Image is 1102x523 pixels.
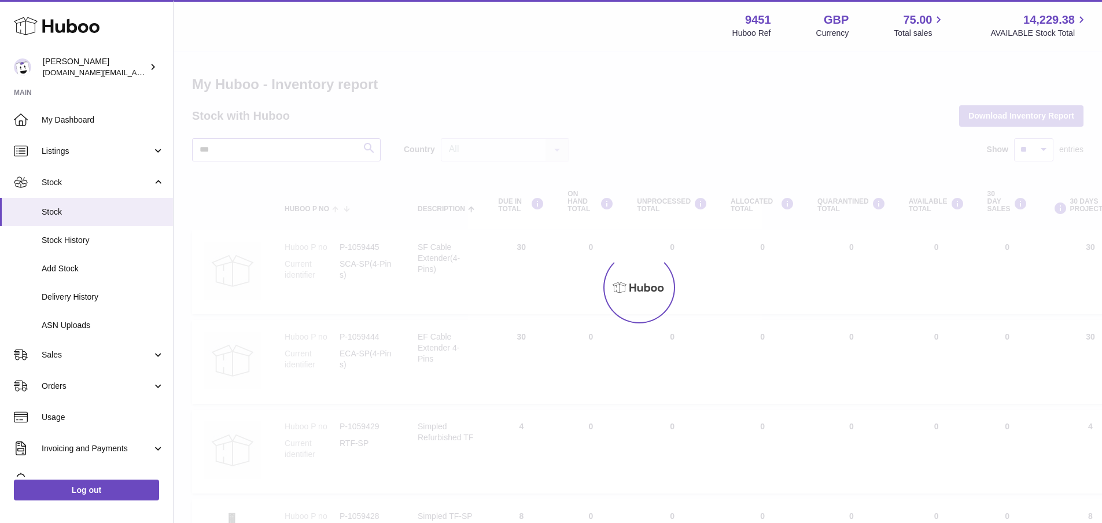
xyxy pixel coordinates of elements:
span: Usage [42,412,164,423]
span: 14,229.38 [1023,12,1075,28]
div: [PERSON_NAME] [43,56,147,78]
span: Stock [42,177,152,188]
a: 14,229.38 AVAILABLE Stock Total [990,12,1088,39]
img: amir.ch@gmail.com [14,58,31,76]
a: Log out [14,480,159,500]
span: Invoicing and Payments [42,443,152,454]
span: Total sales [894,28,945,39]
span: My Dashboard [42,115,164,126]
span: Stock [42,207,164,218]
strong: GBP [824,12,849,28]
span: Stock History [42,235,164,246]
span: Cases [42,474,164,485]
span: Add Stock [42,263,164,274]
span: ASN Uploads [42,320,164,331]
div: Currency [816,28,849,39]
a: 75.00 Total sales [894,12,945,39]
div: Huboo Ref [732,28,771,39]
span: Delivery History [42,292,164,303]
span: Orders [42,381,152,392]
span: Sales [42,349,152,360]
strong: 9451 [745,12,771,28]
span: [DOMAIN_NAME][EMAIL_ADDRESS][DOMAIN_NAME] [43,68,230,77]
span: 75.00 [903,12,932,28]
span: Listings [42,146,152,157]
span: AVAILABLE Stock Total [990,28,1088,39]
